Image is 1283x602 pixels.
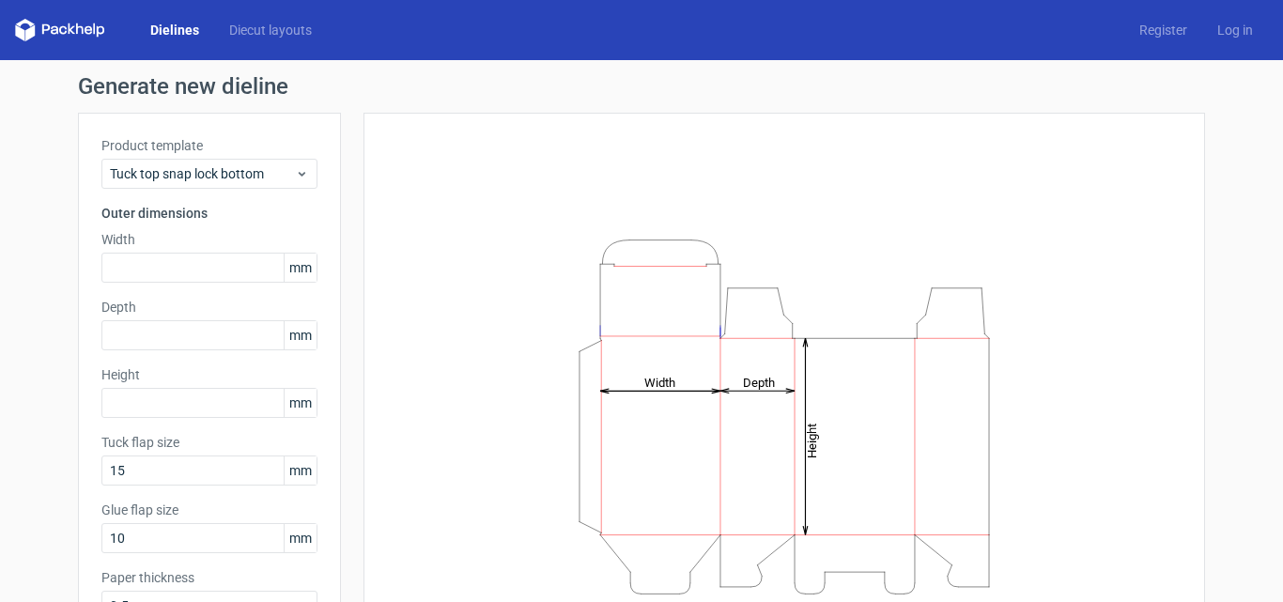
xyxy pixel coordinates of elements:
[743,375,775,389] tspan: Depth
[644,375,675,389] tspan: Width
[1124,21,1202,39] a: Register
[1202,21,1268,39] a: Log in
[284,456,317,485] span: mm
[214,21,327,39] a: Diecut layouts
[101,433,317,452] label: Tuck flap size
[101,204,317,223] h3: Outer dimensions
[101,501,317,519] label: Glue flap size
[101,230,317,249] label: Width
[805,423,819,457] tspan: Height
[284,389,317,417] span: mm
[135,21,214,39] a: Dielines
[101,298,317,316] label: Depth
[110,164,295,183] span: Tuck top snap lock bottom
[284,321,317,349] span: mm
[101,136,317,155] label: Product template
[78,75,1205,98] h1: Generate new dieline
[101,365,317,384] label: Height
[284,254,317,282] span: mm
[284,524,317,552] span: mm
[101,568,317,587] label: Paper thickness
